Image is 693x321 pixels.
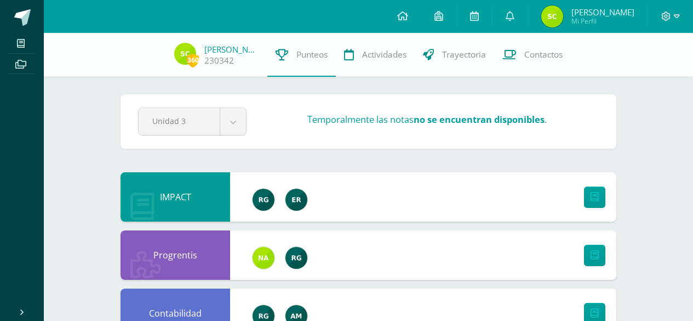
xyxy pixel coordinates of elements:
[267,33,336,77] a: Punteos
[571,16,634,26] span: Mi Perfil
[121,230,230,280] div: Progrentis
[121,172,230,222] div: IMPACT
[336,33,415,77] a: Actividades
[442,49,486,60] span: Trayectoria
[152,108,206,134] span: Unidad 3
[494,33,571,77] a: Contactos
[139,108,246,135] a: Unidad 3
[524,49,563,60] span: Contactos
[253,247,274,269] img: 35a337993bdd6a3ef9ef2b9abc5596bd.png
[571,7,634,18] span: [PERSON_NAME]
[541,5,563,27] img: c89e2d663063ef5ddd82e4e5d3c9c1a1.png
[296,49,328,60] span: Punteos
[174,43,196,65] img: c89e2d663063ef5ddd82e4e5d3c9c1a1.png
[414,114,545,126] strong: no se encuentran disponibles
[415,33,494,77] a: Trayectoria
[362,49,406,60] span: Actividades
[253,189,274,211] img: 24ef3269677dd7dd963c57b86ff4a022.png
[187,53,199,67] span: 360
[204,44,259,55] a: [PERSON_NAME]
[285,247,307,269] img: 24ef3269677dd7dd963c57b86ff4a022.png
[307,114,547,126] h3: Temporalmente las notas .
[204,55,234,66] a: 230342
[285,189,307,211] img: 43406b00e4edbe00e0fe2658b7eb63de.png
